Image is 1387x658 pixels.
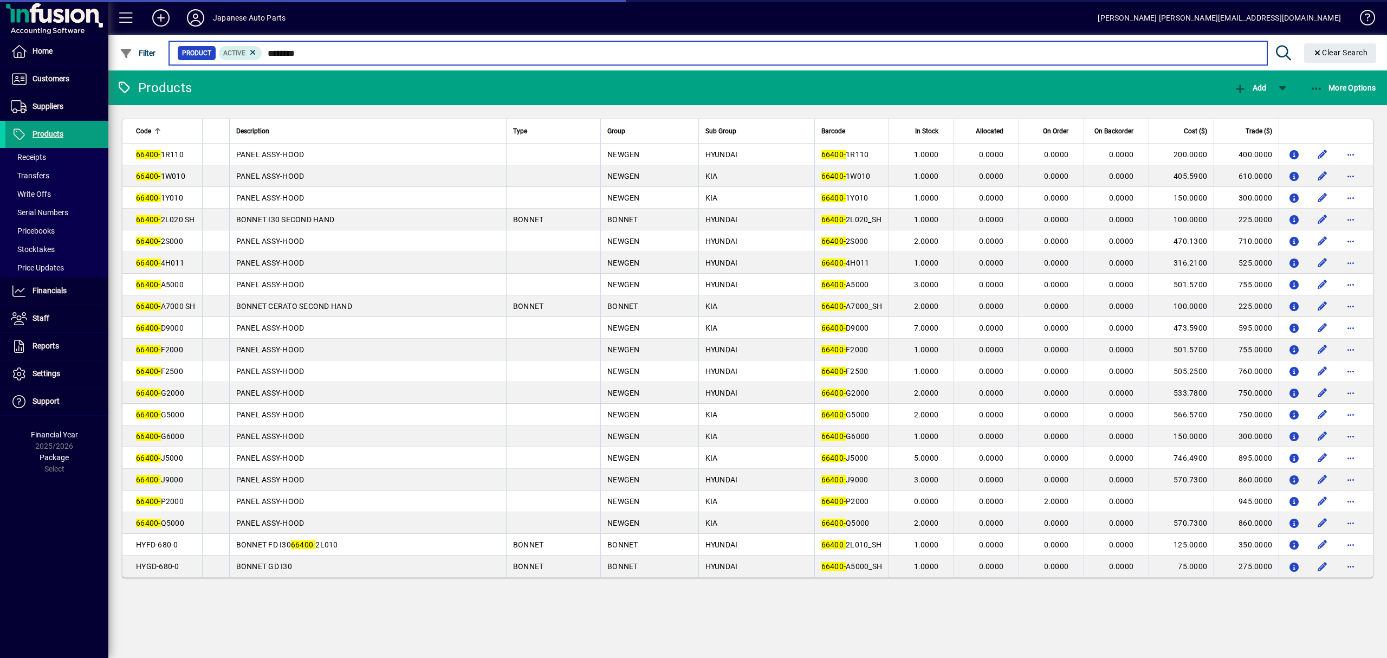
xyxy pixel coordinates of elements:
div: On Backorder [1091,125,1143,137]
span: HYUNDAI [705,389,738,397]
span: KIA [705,193,718,202]
span: PANEL ASSY-HOOD [236,389,304,397]
span: Products [33,130,63,138]
button: More options [1342,189,1359,207]
span: 1Y010 [136,193,183,202]
span: A5000 [136,280,184,289]
span: 0.0000 [1109,432,1134,441]
span: A5000 [821,280,869,289]
span: Suppliers [33,102,63,111]
em: 66400- [136,367,161,376]
td: 225.0000 [1214,295,1279,317]
span: NEWGEN [607,389,640,397]
td: 750.0000 [1214,404,1279,425]
div: Allocated [961,125,1013,137]
button: Edit [1314,363,1331,380]
button: Edit [1314,341,1331,358]
span: 1.0000 [914,193,939,202]
span: Customers [33,74,69,83]
span: PANEL ASSY-HOOD [236,280,304,289]
span: KIA [705,410,718,419]
button: Edit [1314,167,1331,185]
span: PANEL ASSY-HOOD [236,237,304,246]
td: 316.2100 [1149,252,1214,274]
button: More options [1342,341,1359,358]
td: 501.5700 [1149,339,1214,360]
td: 750.0000 [1214,382,1279,404]
span: Description [236,125,269,137]
a: Transfers [5,166,108,185]
button: More options [1342,276,1359,293]
button: More options [1342,384,1359,402]
a: Customers [5,66,108,93]
span: 1.0000 [914,345,939,354]
div: In Stock [896,125,948,137]
button: Edit [1314,189,1331,207]
em: 66400- [821,215,846,224]
span: Price Updates [11,263,64,272]
button: More options [1342,319,1359,337]
span: A7000_SH [821,302,883,311]
span: 0.0000 [979,432,1004,441]
td: 225.0000 [1214,209,1279,230]
td: 470.1300 [1149,230,1214,252]
span: 0.0000 [1109,280,1134,289]
td: 300.0000 [1214,425,1279,447]
span: Pricebooks [11,227,55,235]
span: Transfers [11,171,49,180]
span: 0.0000 [1044,259,1069,267]
span: PANEL ASSY-HOOD [236,432,304,441]
span: NEWGEN [607,324,640,332]
span: Stocktakes [11,245,55,254]
button: Edit [1314,319,1331,337]
span: A7000 SH [136,302,196,311]
em: 66400- [136,280,161,289]
span: NEWGEN [607,193,640,202]
span: 2S000 [136,237,183,246]
span: 2.0000 [914,302,939,311]
span: Cost ($) [1184,125,1207,137]
button: Edit [1314,471,1331,488]
span: HYUNDAI [705,215,738,224]
a: Home [5,38,108,65]
button: More options [1342,471,1359,488]
span: 0.0000 [1044,389,1069,397]
span: In Stock [915,125,938,137]
span: Active [223,49,245,57]
a: Stocktakes [5,240,108,259]
span: 0.0000 [1044,367,1069,376]
em: 66400- [136,193,161,202]
button: Edit [1314,449,1331,467]
span: 0.0000 [1044,302,1069,311]
span: Type [513,125,527,137]
button: More options [1342,406,1359,423]
span: 0.0000 [1044,345,1069,354]
span: G6000 [136,432,184,441]
span: Serial Numbers [11,208,68,217]
span: HYUNDAI [705,367,738,376]
span: Group [607,125,625,137]
button: Clear [1304,43,1377,63]
span: PANEL ASSY-HOOD [236,150,304,159]
span: 7.0000 [914,324,939,332]
span: 0.0000 [979,150,1004,159]
span: 0.0000 [1109,193,1134,202]
span: D9000 [821,324,869,332]
span: Sub Group [705,125,736,137]
span: PANEL ASSY-HOOD [236,259,304,267]
span: 0.0000 [979,172,1004,180]
mat-chip: Activation Status: Active [219,46,262,60]
td: 150.0000 [1149,187,1214,209]
button: Edit [1314,558,1331,575]
td: 566.5700 [1149,404,1214,425]
span: KIA [705,302,718,311]
span: BONNET [607,215,638,224]
span: Financial Year [31,430,78,439]
span: 1R110 [136,150,184,159]
span: 0.0000 [979,345,1004,354]
span: 0.0000 [979,389,1004,397]
span: 2.0000 [914,389,939,397]
button: More options [1342,363,1359,380]
div: [PERSON_NAME] [PERSON_NAME][EMAIL_ADDRESS][DOMAIN_NAME] [1098,9,1341,27]
span: HYUNDAI [705,280,738,289]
